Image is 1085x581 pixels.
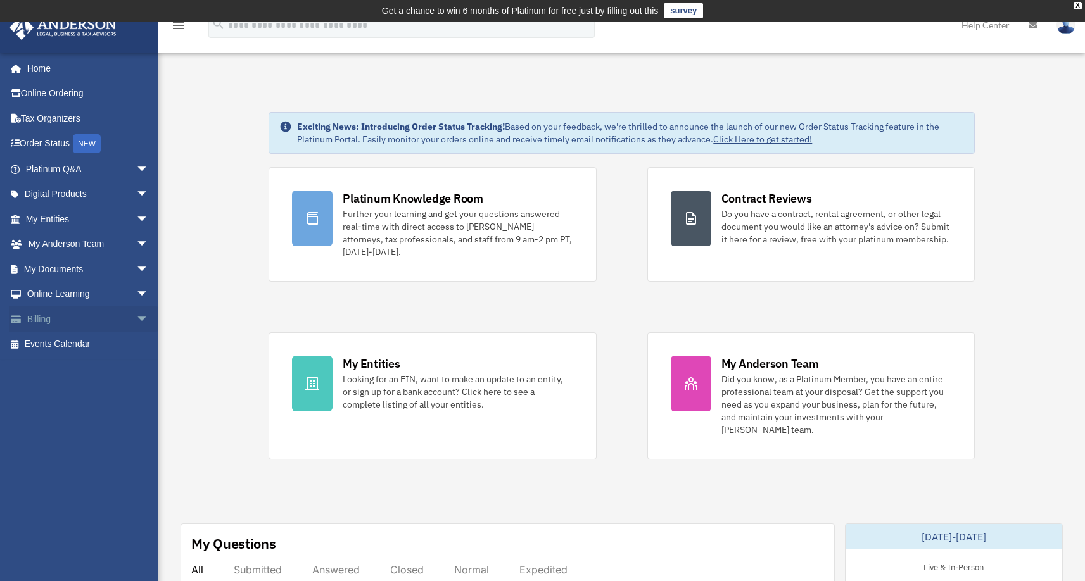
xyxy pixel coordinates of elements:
a: menu [171,22,186,33]
a: Digital Productsarrow_drop_down [9,182,168,207]
span: arrow_drop_down [136,182,162,208]
a: My Anderson Teamarrow_drop_down [9,232,168,257]
div: Expedited [519,563,568,576]
i: search [212,17,225,31]
div: Platinum Knowledge Room [343,191,483,206]
a: Order StatusNEW [9,131,168,157]
div: Contract Reviews [721,191,812,206]
div: Further your learning and get your questions answered real-time with direct access to [PERSON_NAM... [343,208,573,258]
div: Live & In-Person [913,559,994,573]
div: Based on your feedback, we're thrilled to announce the launch of our new Order Status Tracking fe... [297,120,963,146]
strong: Exciting News: Introducing Order Status Tracking! [297,121,505,132]
i: menu [171,18,186,33]
img: Anderson Advisors Platinum Portal [6,15,120,40]
div: Answered [312,563,360,576]
a: Click Here to get started! [713,134,812,145]
a: My Documentsarrow_drop_down [9,256,168,282]
span: arrow_drop_down [136,232,162,258]
div: NEW [73,134,101,153]
a: Online Ordering [9,81,168,106]
div: Get a chance to win 6 months of Platinum for free just by filling out this [382,3,659,18]
div: Looking for an EIN, want to make an update to an entity, or sign up for a bank account? Click her... [343,373,573,411]
a: Platinum Knowledge Room Further your learning and get your questions answered real-time with dire... [269,167,596,282]
div: Normal [454,563,489,576]
span: arrow_drop_down [136,256,162,282]
div: Did you know, as a Platinum Member, you have an entire professional team at your disposal? Get th... [721,373,951,436]
a: Platinum Q&Aarrow_drop_down [9,156,168,182]
a: Tax Organizers [9,106,168,131]
div: My Questions [191,534,276,553]
div: My Anderson Team [721,356,819,372]
span: arrow_drop_down [136,306,162,332]
a: Events Calendar [9,332,168,357]
div: Submitted [234,563,282,576]
a: Home [9,56,162,81]
div: Do you have a contract, rental agreement, or other legal document you would like an attorney's ad... [721,208,951,246]
img: User Pic [1056,16,1075,34]
a: My Anderson Team Did you know, as a Platinum Member, you have an entire professional team at your... [647,332,975,459]
a: My Entities Looking for an EIN, want to make an update to an entity, or sign up for a bank accoun... [269,332,596,459]
span: arrow_drop_down [136,282,162,308]
span: arrow_drop_down [136,206,162,232]
a: Billingarrow_drop_down [9,306,168,332]
span: arrow_drop_down [136,156,162,182]
a: survey [664,3,703,18]
div: All [191,563,203,576]
div: My Entities [343,356,400,372]
a: Online Learningarrow_drop_down [9,282,168,307]
a: Contract Reviews Do you have a contract, rental agreement, or other legal document you would like... [647,167,975,282]
div: close [1074,2,1082,9]
div: Closed [390,563,424,576]
div: [DATE]-[DATE] [846,524,1062,549]
a: My Entitiesarrow_drop_down [9,206,168,232]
